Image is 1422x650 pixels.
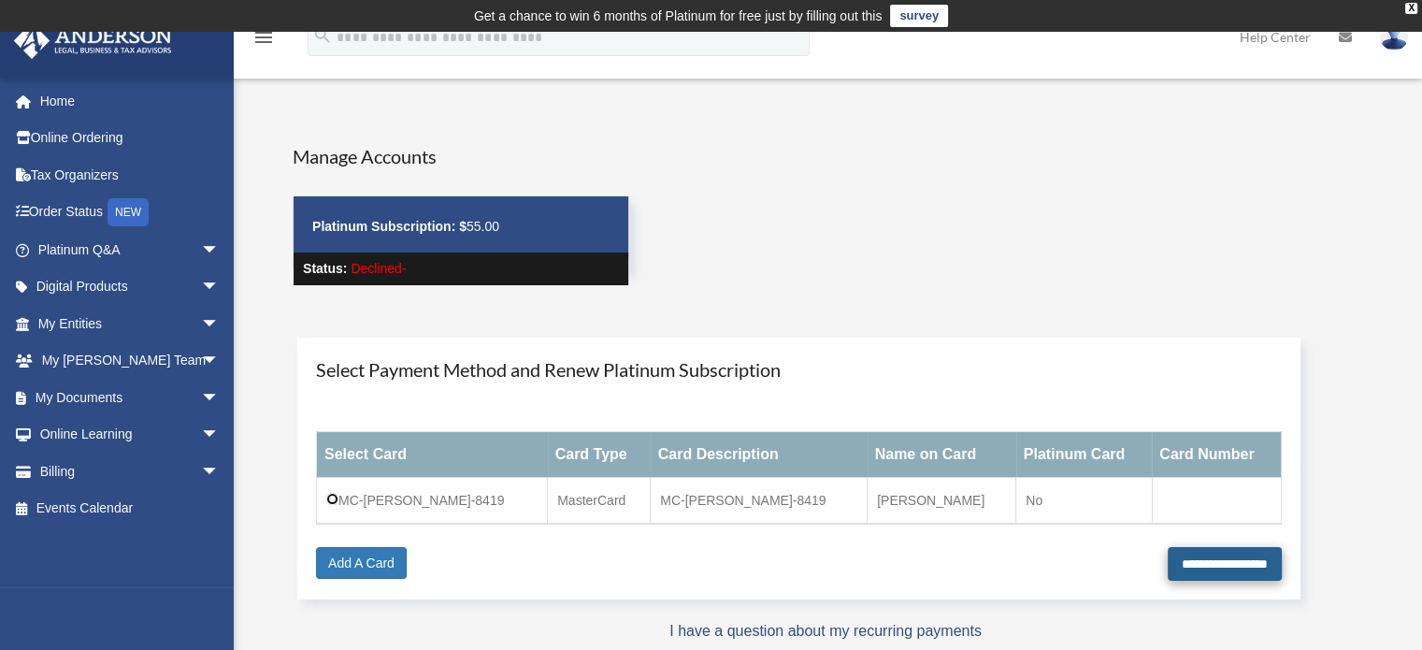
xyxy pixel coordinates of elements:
i: menu [252,26,275,49]
a: Events Calendar [13,490,248,527]
img: User Pic [1380,23,1408,51]
td: MasterCard [548,478,651,525]
a: Add A Card [316,547,407,579]
span: arrow_drop_down [201,268,238,307]
a: Billingarrow_drop_down [13,453,248,490]
a: Digital Productsarrow_drop_down [13,268,248,306]
th: Select Card [317,432,548,478]
a: Online Learningarrow_drop_down [13,416,248,454]
span: Declined- [351,261,406,276]
a: I have a question about my recurring payments [669,623,982,639]
th: Card Number [1152,432,1281,478]
a: My [PERSON_NAME] Teamarrow_drop_down [13,342,248,380]
th: Card Type [548,432,651,478]
span: arrow_drop_down [201,305,238,343]
span: arrow_drop_down [201,342,238,381]
td: No [1016,478,1153,525]
a: menu [252,33,275,49]
strong: Platinum Subscription: $ [312,219,467,234]
p: 55.00 [312,215,610,238]
a: Tax Organizers [13,156,248,194]
div: NEW [108,198,149,226]
i: search [312,25,333,46]
td: MC-[PERSON_NAME]-8419 [651,478,868,525]
span: arrow_drop_down [201,416,238,455]
td: MC-[PERSON_NAME]-8419 [317,478,548,525]
a: survey [890,5,948,27]
div: Get a chance to win 6 months of Platinum for free just by filling out this [474,5,883,27]
a: My Documentsarrow_drop_down [13,379,248,416]
div: close [1405,3,1417,14]
span: arrow_drop_down [201,379,238,417]
h4: Manage Accounts [293,143,629,169]
a: Home [13,82,248,120]
img: Anderson Advisors Platinum Portal [8,22,178,59]
span: arrow_drop_down [201,453,238,491]
th: Card Description [651,432,868,478]
th: Name on Card [868,432,1016,478]
td: [PERSON_NAME] [868,478,1016,525]
a: My Entitiesarrow_drop_down [13,305,248,342]
span: arrow_drop_down [201,231,238,269]
a: Platinum Q&Aarrow_drop_down [13,231,248,268]
a: Online Ordering [13,120,248,157]
strong: Status: [303,261,347,276]
a: Order StatusNEW [13,194,248,232]
h4: Select Payment Method and Renew Platinum Subscription [316,356,1282,383]
th: Platinum Card [1016,432,1153,478]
